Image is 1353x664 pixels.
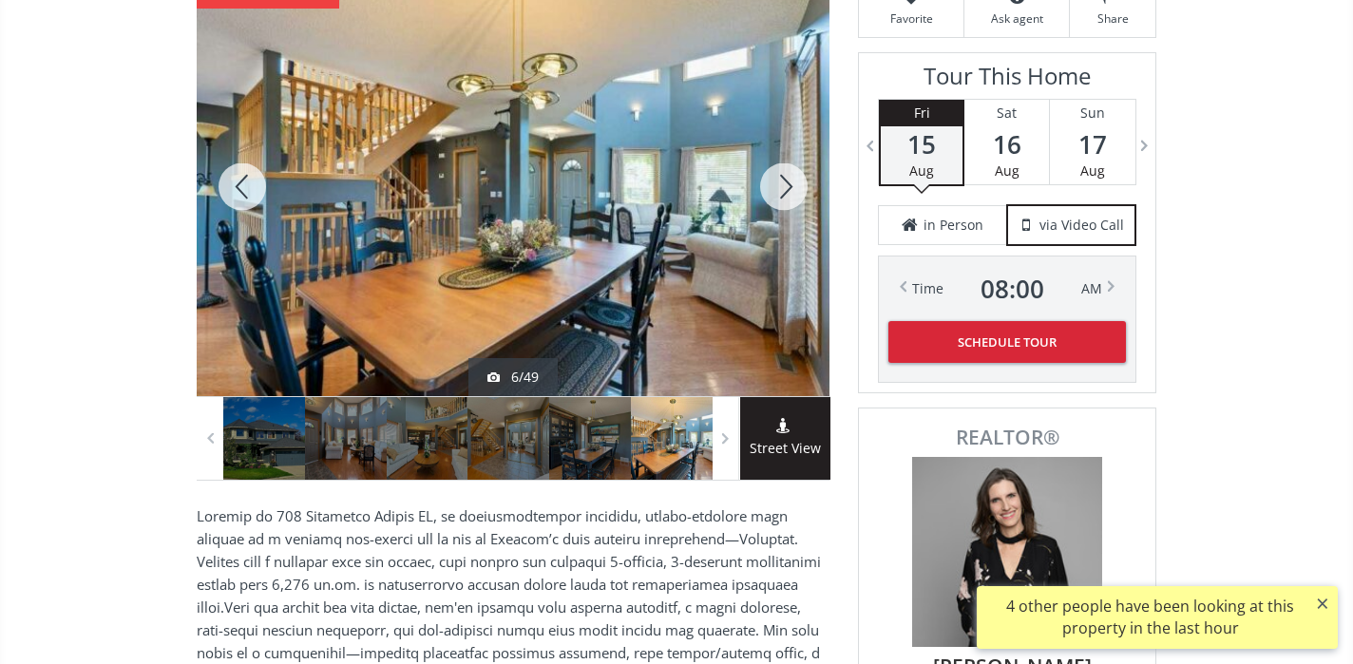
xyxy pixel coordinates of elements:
[868,10,954,27] span: Favorite
[1050,100,1135,126] div: Sun
[881,131,962,158] span: 15
[912,275,1102,302] div: Time AM
[1080,161,1105,180] span: Aug
[964,100,1049,126] div: Sat
[487,368,539,387] div: 6/49
[1079,10,1146,27] span: Share
[909,161,934,180] span: Aug
[1050,131,1135,158] span: 17
[740,438,830,460] span: Street View
[1039,216,1124,235] span: via Video Call
[1307,586,1338,620] button: ×
[881,100,962,126] div: Fri
[995,161,1020,180] span: Aug
[878,63,1136,99] h3: Tour This Home
[981,275,1044,302] span: 08 : 00
[964,131,1049,158] span: 16
[880,427,1134,447] span: REALTOR®
[986,596,1314,639] div: 4 other people have been looking at this property in the last hour
[974,10,1059,27] span: Ask agent
[924,216,983,235] span: in Person
[912,457,1102,647] img: Photo of Sarah Scott
[888,321,1126,363] button: Schedule Tour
